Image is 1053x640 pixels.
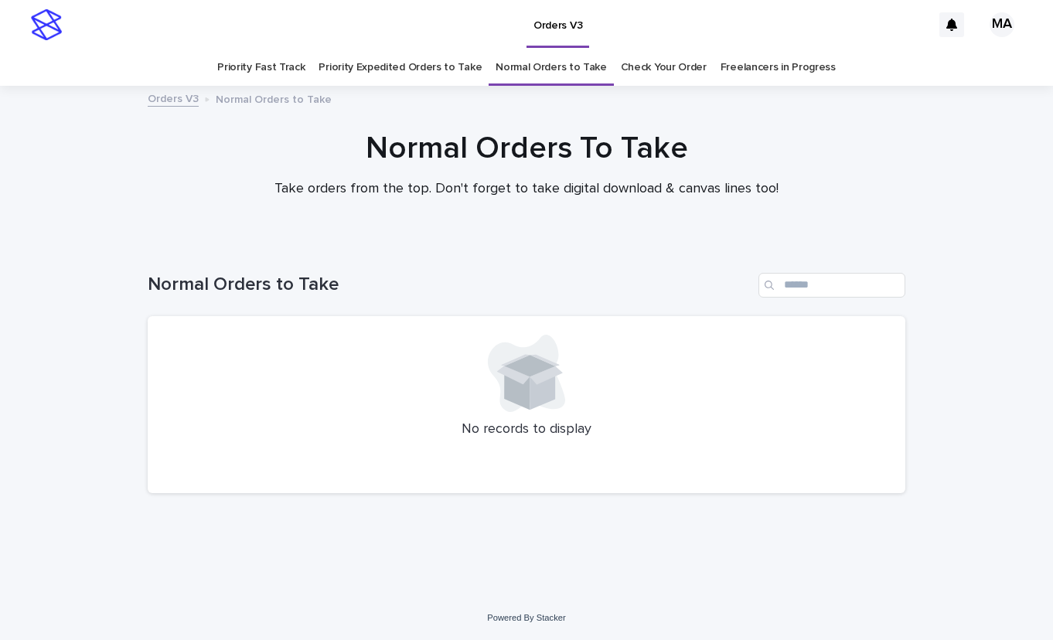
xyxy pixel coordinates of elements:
[217,49,305,86] a: Priority Fast Track
[216,90,332,107] p: Normal Orders to Take
[990,12,1014,37] div: MA
[148,89,199,107] a: Orders V3
[148,130,905,167] h1: Normal Orders To Take
[721,49,836,86] a: Freelancers in Progress
[166,421,887,438] p: No records to display
[496,49,607,86] a: Normal Orders to Take
[148,274,752,296] h1: Normal Orders to Take
[487,613,565,622] a: Powered By Stacker
[217,181,836,198] p: Take orders from the top. Don't forget to take digital download & canvas lines too!
[621,49,707,86] a: Check Your Order
[319,49,482,86] a: Priority Expedited Orders to Take
[31,9,62,40] img: stacker-logo-s-only.png
[758,273,905,298] input: Search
